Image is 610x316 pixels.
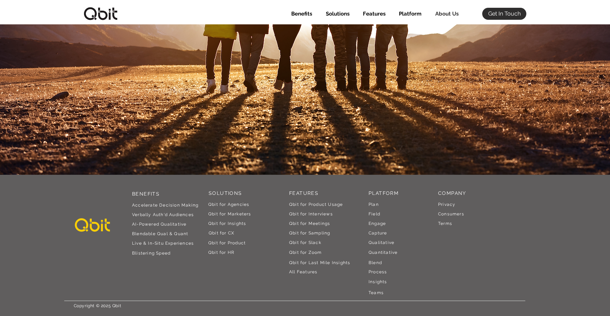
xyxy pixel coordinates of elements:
[369,240,394,245] a: Qualitative
[369,211,380,216] a: Field
[132,251,168,256] span: Blistering Spee
[168,251,171,256] span: d
[132,191,160,197] a: BENEFITS
[369,231,387,235] a: Capture
[289,250,322,255] a: Qbit for Zoom
[427,8,464,20] a: About Us
[359,8,389,20] p: Features
[83,7,118,20] img: qbitlogo-border.jpg
[208,240,246,245] a: Qbit for Product
[438,221,452,226] a: Terms
[132,212,194,217] a: Verbally Auth'd Audiences
[208,250,234,255] a: Qbit for HR
[208,202,249,207] a: Qbit for Agencies
[391,8,427,20] div: Platform
[369,260,382,265] a: Blend
[369,250,397,255] a: Quantitative
[208,211,251,216] a: Qbit for Marketers
[289,269,317,274] a: All Features
[132,222,167,227] span: AI-Powered Qu
[283,8,317,20] a: Benefits
[209,190,242,196] span: SOLUTIONS
[289,260,350,265] a: Qbit for Last Mile Insights
[289,231,330,235] a: Qbit for Sampling
[132,222,186,227] a: AI-Powered Qualitative
[289,202,343,207] a: Qbit for Product Usage
[132,231,186,236] span: Blendable Qual & Quan
[432,8,462,20] p: About Us
[289,240,321,245] a: Qbit for Slack
[208,221,246,226] a: Qbit for Insights
[289,211,333,216] a: Qbit for Interviews
[438,202,455,207] a: Privacy
[132,251,171,256] a: Blistering Speed
[167,222,187,227] span: alitative
[438,211,464,216] span: Consumers
[395,8,425,20] p: Platform
[317,8,355,20] div: Solutions
[73,217,112,232] img: qbit-logo-border-yellow.png
[355,8,391,20] div: Features
[322,8,353,20] p: Solutions
[132,241,194,246] a: Live & In-Situ Experiences
[289,190,318,196] a: FEATURES
[132,203,198,208] a: Accelerate Decision Making
[132,231,188,236] a: Blendable Qual & Quant
[369,202,379,207] a: Plan
[488,10,521,18] span: Get In Touch
[369,279,387,284] a: Insights
[186,231,188,236] span: t
[369,221,386,226] a: Engage
[369,269,387,274] a: Process
[369,190,399,196] a: PLATFORM
[438,190,466,196] span: COMPANY
[369,290,384,295] a: Teams
[74,303,121,308] span: Copyright © 2025 Qbit
[482,8,526,20] a: Get In Touch
[209,231,234,235] a: Qbit for CX
[289,221,330,226] a: Qbit for Meetings
[288,8,316,20] p: Benefits
[283,8,464,20] nav: Site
